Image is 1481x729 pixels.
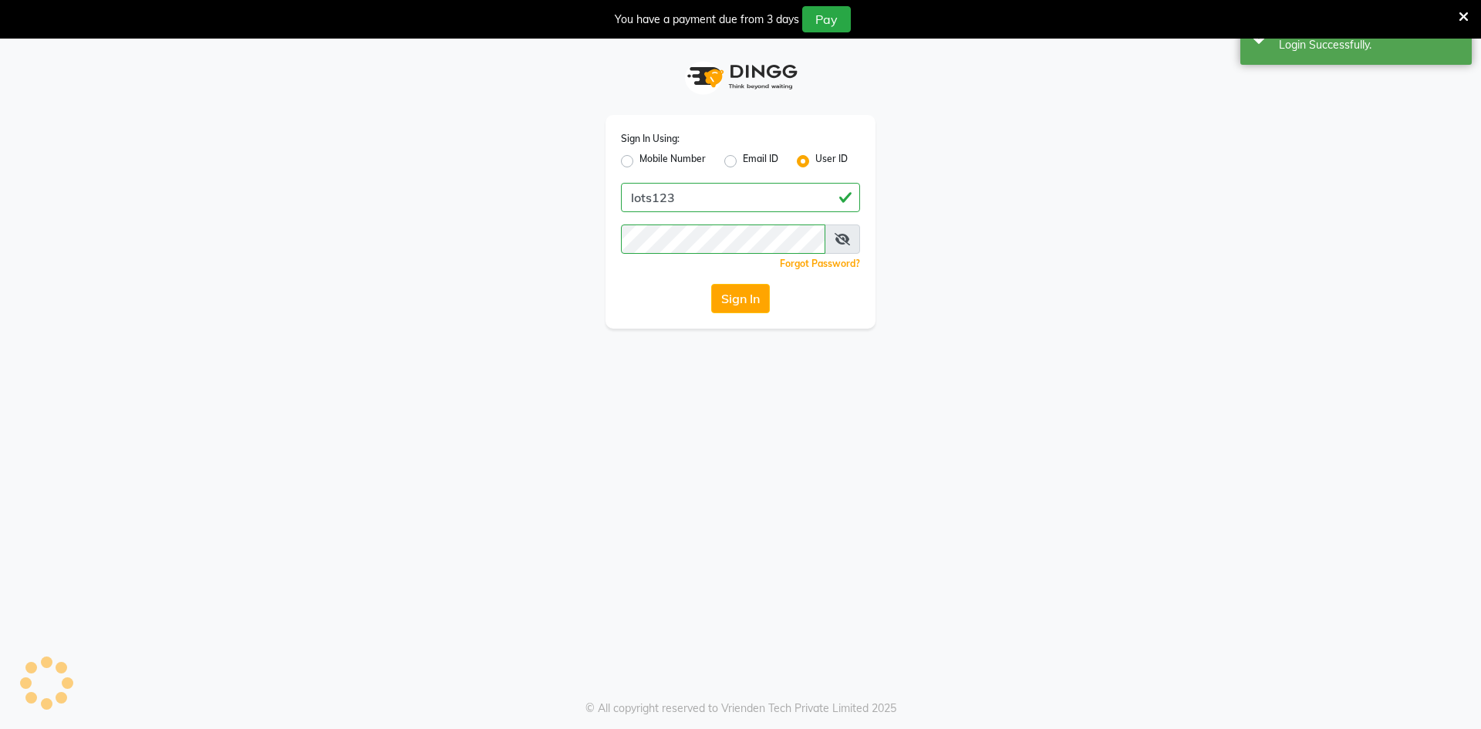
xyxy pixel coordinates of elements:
input: Username [621,224,825,254]
img: logo1.svg [679,54,802,100]
div: You have a payment due from 3 days [615,12,799,28]
button: Pay [802,6,851,32]
div: Login Successfully. [1279,37,1460,53]
input: Username [621,183,860,212]
button: Sign In [711,284,770,313]
label: Sign In Using: [621,132,680,146]
label: Email ID [743,152,778,170]
label: User ID [815,152,848,170]
a: Forgot Password? [780,258,860,269]
label: Mobile Number [639,152,706,170]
